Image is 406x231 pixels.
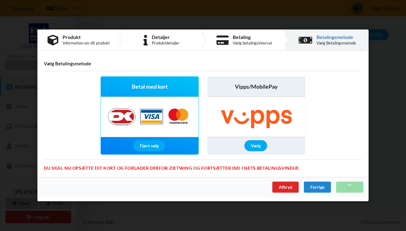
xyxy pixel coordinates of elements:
[63,35,110,40] div: Produkt
[272,182,299,193] div: Afbryd
[132,83,168,91] span: Betal med kort
[316,41,356,46] div: Vælg Betalingsmetode
[304,182,331,193] div: Forrige
[208,97,305,137] img: Vipps/MobilePay
[316,35,356,40] div: Betalingsmetode
[235,83,278,91] span: Vipps/MobilePay
[233,41,272,46] div: Vælg betalingsinterval
[44,61,362,67] h4: Vælg Betalingsmetode
[233,35,272,40] div: Betaling
[101,97,198,137] img: Nets
[63,41,110,46] div: Information om dit produkt
[152,35,179,40] div: Detaljer
[152,41,179,46] div: Produktdetaljer
[244,141,267,152] div: Vælg
[133,141,165,152] div: Fjern valg
[44,160,362,167] div: Du skal nu opsætte dit kort og forlader derfor Zietwing og fortsætter ind i Nets betalingsvindue.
